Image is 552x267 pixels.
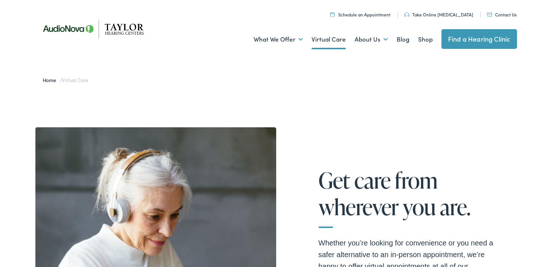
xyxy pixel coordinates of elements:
[440,195,471,219] span: are.
[418,26,433,53] a: Shop
[330,12,335,17] img: utility icon
[319,195,399,219] span: wherever
[312,26,346,53] a: Virtual Care
[62,76,88,84] span: Virtual Care
[43,76,60,84] a: Home
[487,11,517,18] a: Contact Us
[355,26,388,53] a: About Us
[330,11,390,18] a: Schedule an Appointment
[441,29,517,49] a: Find a Hearing Clinic
[403,195,436,219] span: you
[404,12,409,17] img: utility icon
[319,168,350,192] span: Get
[354,168,391,192] span: care
[404,11,473,18] a: Take Online [MEDICAL_DATA]
[254,26,303,53] a: What We Offer
[397,26,409,53] a: Blog
[43,76,88,84] span: /
[487,13,492,16] img: utility icon
[395,168,438,192] span: from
